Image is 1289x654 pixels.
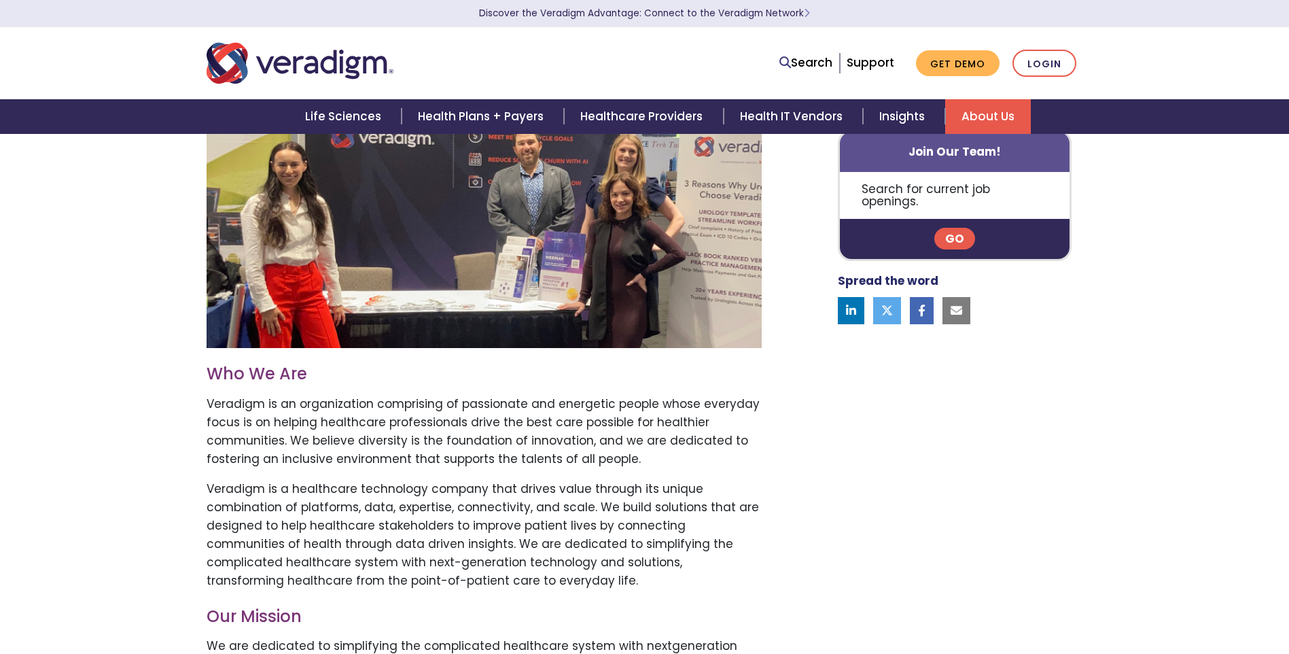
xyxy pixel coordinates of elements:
[289,99,402,134] a: Life Sciences
[564,99,723,134] a: Healthcare Providers
[804,7,810,20] span: Learn More
[1012,50,1076,78] a: Login
[207,480,762,591] p: Veradigm is a healthcare technology company that drives value through its unique combination of p...
[207,41,393,86] img: Veradigm logo
[207,395,762,469] p: Veradigm is an organization comprising of passionate and energetic people whose everyday focus is...
[934,228,975,250] a: Go
[838,273,938,290] strong: Spread the word
[863,99,945,134] a: Insights
[402,99,564,134] a: Health Plans + Payers
[945,99,1031,134] a: About Us
[908,143,1001,160] strong: Join Our Team!
[207,364,762,384] h3: Who We Are
[479,7,810,20] a: Discover the Veradigm Advantage: Connect to the Veradigm NetworkLearn More
[779,54,832,72] a: Search
[207,607,762,627] h3: Our Mission
[724,99,863,134] a: Health IT Vendors
[840,172,1070,219] p: Search for current job openings.
[847,54,894,71] a: Support
[916,50,1000,77] a: Get Demo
